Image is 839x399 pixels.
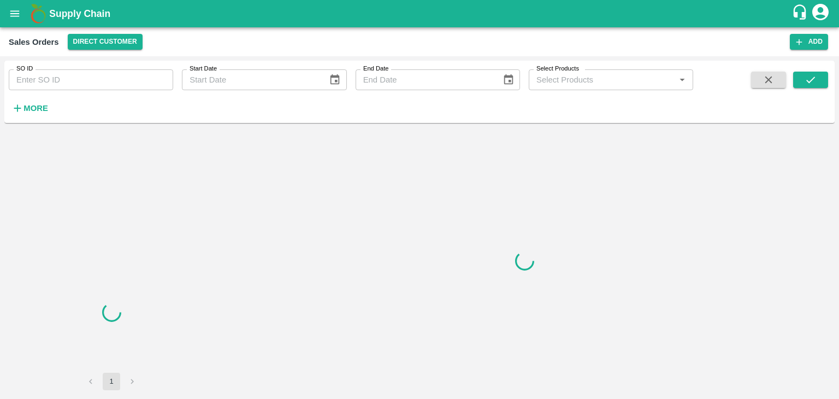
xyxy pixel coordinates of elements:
[356,69,494,90] input: End Date
[103,373,120,390] button: page 1
[363,64,388,73] label: End Date
[49,8,110,19] b: Supply Chain
[2,1,27,26] button: open drawer
[16,64,33,73] label: SO ID
[9,35,59,49] div: Sales Orders
[675,73,689,87] button: Open
[324,69,345,90] button: Choose date
[9,99,51,118] button: More
[791,4,811,24] div: customer-support
[532,73,672,87] input: Select Products
[536,64,579,73] label: Select Products
[790,34,828,50] button: Add
[190,64,217,73] label: Start Date
[23,104,48,113] strong: More
[498,69,519,90] button: Choose date
[49,6,791,21] a: Supply Chain
[182,69,320,90] input: Start Date
[68,34,143,50] button: Select DC
[27,3,49,25] img: logo
[80,373,143,390] nav: pagination navigation
[9,69,173,90] input: Enter SO ID
[811,2,830,25] div: account of current user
